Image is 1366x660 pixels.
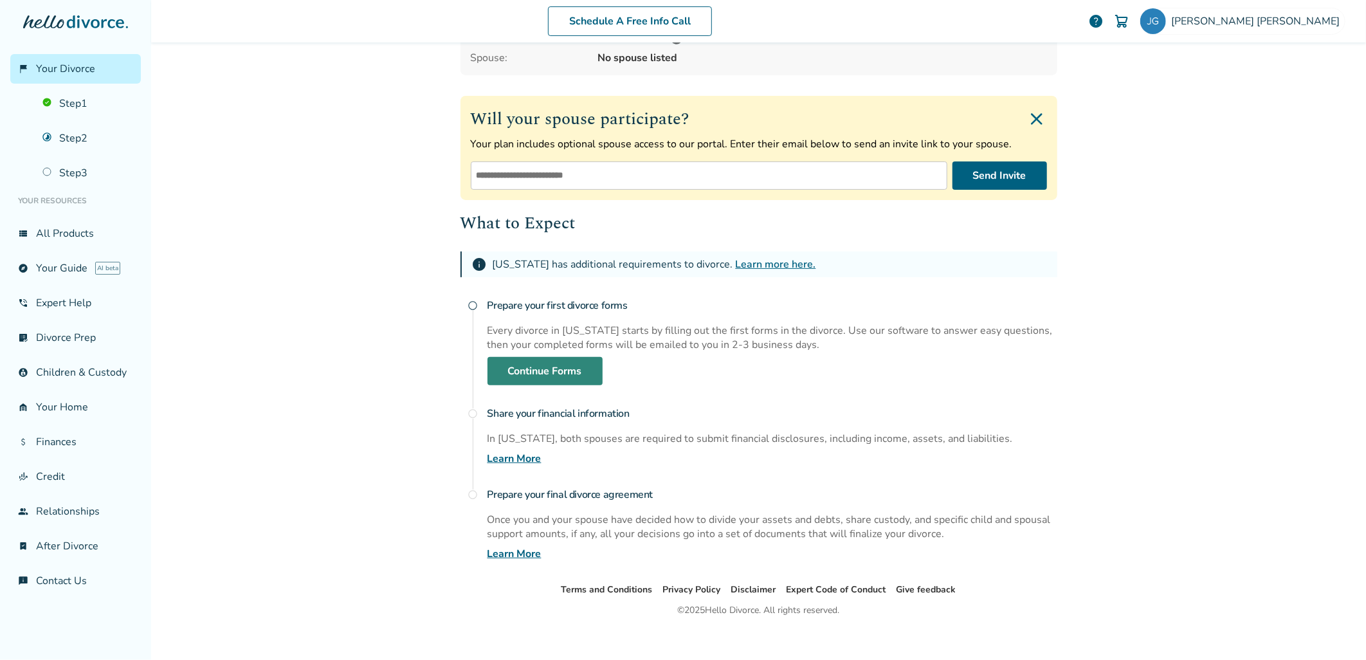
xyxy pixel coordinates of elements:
[10,566,141,596] a: chat_infoContact Us
[487,357,603,385] a: Continue Forms
[487,513,1057,541] div: Once you and your spouse have decided how to divide your assets and debts, share custody, and spe...
[1026,109,1047,129] img: Close invite form
[472,257,487,272] span: info
[10,392,141,422] a: garage_homeYour Home
[18,263,28,273] span: explore
[10,54,141,84] a: flag_2Your Divorce
[487,293,1057,318] h4: Prepare your first divorce forms
[18,541,28,551] span: bookmark_check
[18,576,28,586] span: chat_info
[18,333,28,343] span: list_alt_check
[1140,8,1166,34] img: jgosnell@forwardair.com
[487,324,1057,352] div: Every divorce in [US_STATE] starts by filling out the first forms in the divorce. Use our softwar...
[471,106,1047,132] h2: Will your spouse participate?
[460,210,1057,236] h2: What to Expect
[548,6,712,36] a: Schedule A Free Info Call
[471,137,1047,151] p: Your plan includes optional spouse access to our portal. Enter their email below to send an invit...
[678,603,840,618] div: © 2025 Hello Divorce. All rights reserved.
[10,188,141,214] li: Your Resources
[10,497,141,526] a: groupRelationships
[897,582,956,598] li: Give feedback
[731,582,776,598] li: Disclaimer
[18,437,28,447] span: attach_money
[1114,14,1129,29] img: Cart
[18,298,28,308] span: phone_in_talk
[736,257,816,271] a: Learn more here.
[487,432,1057,446] div: In [US_STATE], both spouses are required to submit financial disclosures, including income, asset...
[18,64,28,74] span: flag_2
[561,583,653,596] a: Terms and Conditions
[10,288,141,318] a: phone_in_talkExpert Help
[10,323,141,353] a: list_alt_checkDivorce Prep
[493,257,816,271] div: [US_STATE] has additional requirements to divorce.
[952,161,1047,190] button: Send Invite
[1088,14,1104,29] a: help
[10,219,141,248] a: view_listAll Products
[1171,14,1345,28] span: [PERSON_NAME] [PERSON_NAME]
[10,358,141,387] a: account_childChildren & Custody
[95,262,120,275] span: AI beta
[10,531,141,561] a: bookmark_checkAfter Divorce
[36,62,95,76] span: Your Divorce
[18,402,28,412] span: garage_home
[35,124,141,153] a: Step2
[468,300,478,311] span: radio_button_unchecked
[468,408,478,419] span: radio_button_unchecked
[10,253,141,283] a: exploreYour GuideAI beta
[598,51,1047,65] span: No spouse listed
[1302,598,1366,660] iframe: Chat Widget
[471,51,588,65] span: Spouse:
[10,427,141,457] a: attach_moneyFinances
[663,583,721,596] a: Privacy Policy
[487,451,542,466] a: Learn More
[18,367,28,378] span: account_child
[468,490,478,500] span: radio_button_unchecked
[487,401,1057,426] h4: Share your financial information
[10,462,141,491] a: finance_modeCredit
[787,583,886,596] a: Expert Code of Conduct
[487,482,1057,508] h4: Prepare your final divorce agreement
[487,546,542,562] a: Learn More
[35,158,141,188] a: Step3
[35,89,141,118] a: Step1
[18,472,28,482] span: finance_mode
[18,506,28,517] span: group
[18,228,28,239] span: view_list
